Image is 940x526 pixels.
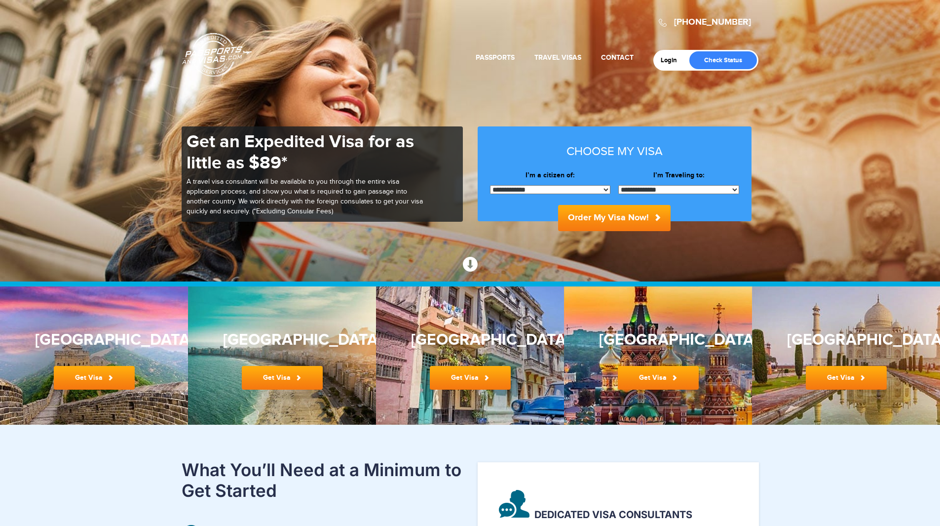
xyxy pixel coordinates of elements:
[490,145,739,158] h3: Choose my visa
[430,366,511,390] a: Get Visa
[558,205,671,231] button: Order My Visa Now!
[187,177,423,217] p: A travel visa consultant will be available to you through the entire visa application process, an...
[35,331,153,349] h3: [GEOGRAPHIC_DATA]
[182,33,252,77] a: Passports & [DOMAIN_NAME]
[618,366,699,390] a: Get Visa
[787,331,905,349] h3: [GEOGRAPHIC_DATA]
[599,331,717,349] h3: [GEOGRAPHIC_DATA]
[490,170,611,180] label: I’m a citizen of:
[806,366,887,390] a: Get Visa
[601,53,634,62] a: Contact
[476,53,515,62] a: Passports
[534,53,581,62] a: Travel Visas
[618,170,739,180] label: I’m Traveling to:
[223,331,341,349] h3: [GEOGRAPHIC_DATA]
[182,459,463,501] h2: What You’ll Need at a Minimum to Get Started
[689,51,757,69] a: Check Status
[54,366,135,390] a: Get Visa
[661,56,684,64] a: Login
[242,366,323,390] a: Get Visa
[187,131,423,174] h1: Get an Expedited Visa for as little as $89*
[499,490,529,518] img: image description
[411,331,529,349] h3: [GEOGRAPHIC_DATA]
[499,493,728,521] strong: Dedicated visa consultants
[674,17,751,28] a: [PHONE_NUMBER]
